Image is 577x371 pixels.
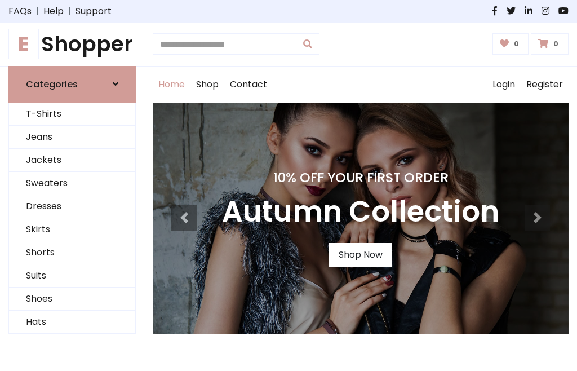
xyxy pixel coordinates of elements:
span: 0 [511,39,522,49]
a: Shop [190,67,224,103]
a: Categories [8,66,136,103]
a: Hats [9,311,135,334]
a: Home [153,67,190,103]
a: Suits [9,264,135,288]
span: | [64,5,76,18]
h4: 10% Off Your First Order [222,170,499,185]
h6: Categories [26,79,78,90]
a: Support [76,5,112,18]
h1: Shopper [8,32,136,57]
span: | [32,5,43,18]
a: Login [487,67,521,103]
a: FAQs [8,5,32,18]
a: Jeans [9,126,135,149]
span: E [8,29,39,59]
a: Contact [224,67,273,103]
a: Shop Now [329,243,392,267]
span: 0 [551,39,561,49]
h3: Autumn Collection [222,195,499,229]
a: EShopper [8,32,136,57]
a: Shorts [9,241,135,264]
a: 0 [531,33,569,55]
a: Sweaters [9,172,135,195]
a: 0 [492,33,529,55]
a: Dresses [9,195,135,218]
a: Help [43,5,64,18]
a: Jackets [9,149,135,172]
a: T-Shirts [9,103,135,126]
a: Shoes [9,288,135,311]
a: Register [521,67,569,103]
a: Skirts [9,218,135,241]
